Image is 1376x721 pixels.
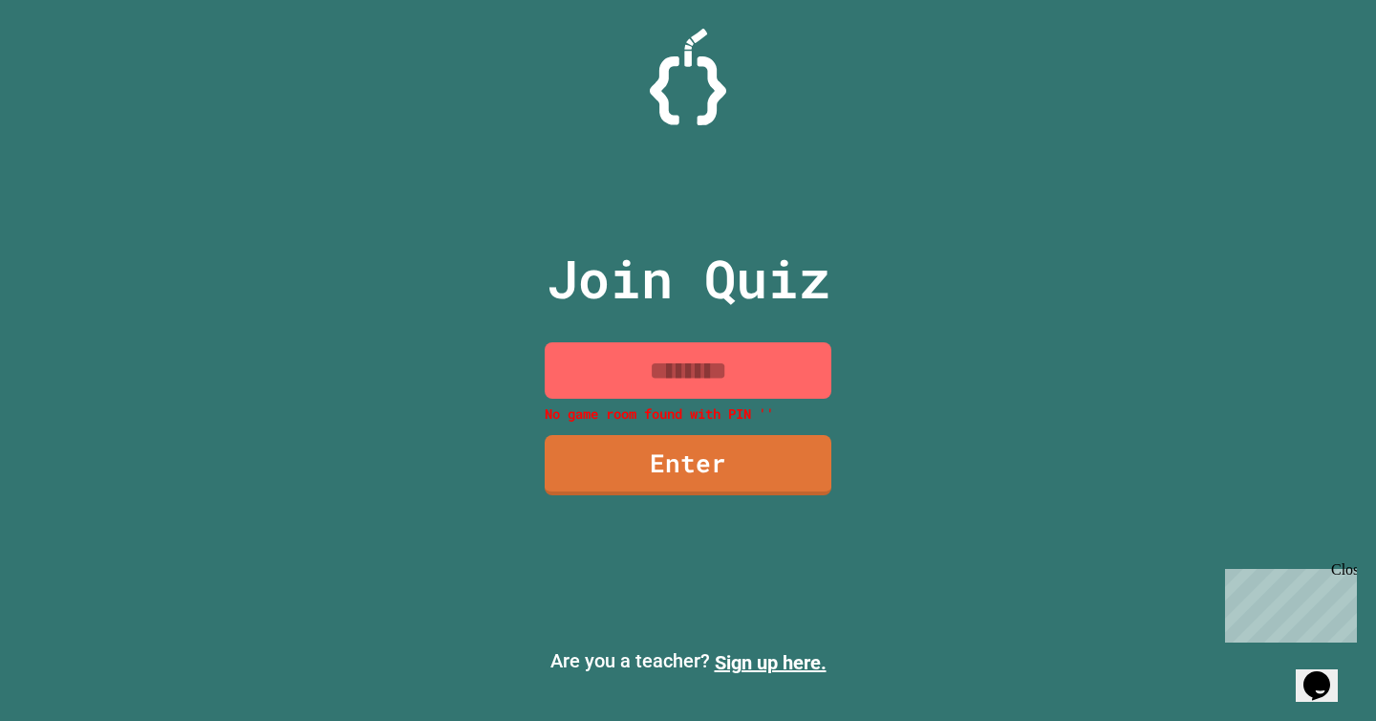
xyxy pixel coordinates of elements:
iframe: chat widget [1217,561,1357,643]
a: Enter [545,435,831,495]
p: Join Quiz [547,239,830,318]
div: Chat with us now!Close [8,8,132,121]
p: No game room found with PIN '' [545,404,831,424]
p: Are you a teacher? [15,646,1361,677]
iframe: chat widget [1296,645,1357,702]
a: Sign up here. [715,651,827,674]
img: Logo.svg [650,29,726,125]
